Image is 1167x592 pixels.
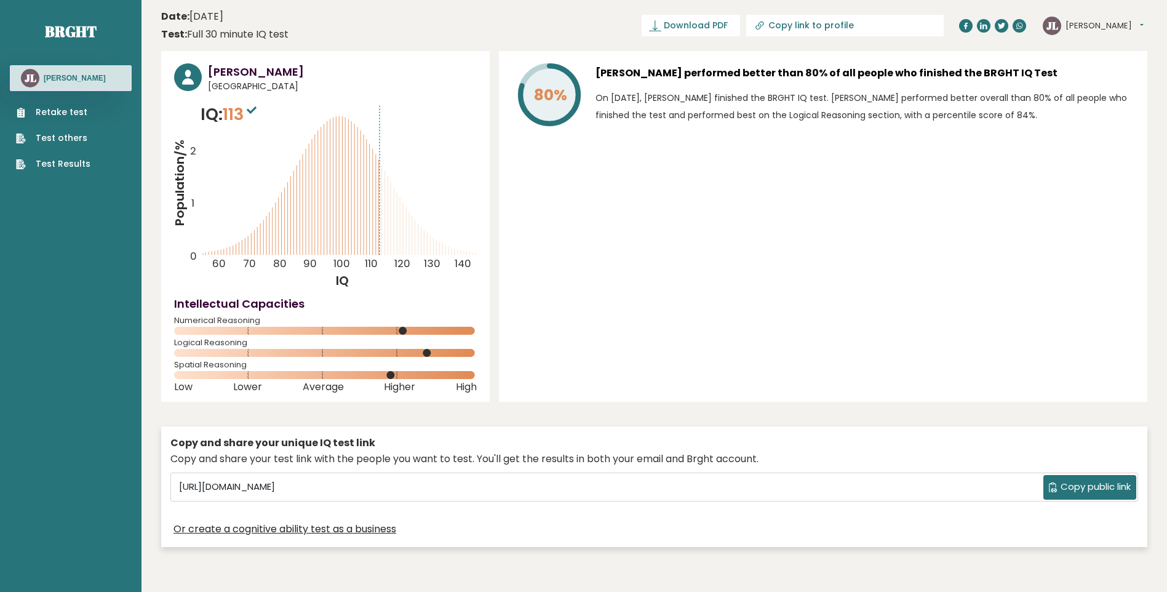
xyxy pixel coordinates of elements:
[190,249,197,264] tspan: 0
[16,106,90,119] a: Retake test
[456,385,477,390] span: High
[174,340,477,345] span: Logical Reasoning
[595,63,1134,83] h3: [PERSON_NAME] performed better than 80% of all people who finished the BRGHT IQ Test
[170,436,1138,450] div: Copy and share your unique IQ test link
[1046,18,1058,32] text: JL
[303,385,344,390] span: Average
[161,9,223,24] time: [DATE]
[223,103,260,126] span: 113
[161,27,187,41] b: Test:
[534,84,567,106] tspan: 80%
[208,80,477,93] span: [GEOGRAPHIC_DATA]
[208,63,477,80] h3: [PERSON_NAME]
[424,257,441,271] tspan: 130
[25,71,36,85] text: JL
[333,257,350,271] tspan: 100
[642,15,740,36] a: Download PDF
[273,257,287,271] tspan: 80
[455,257,472,271] tspan: 140
[336,272,349,289] tspan: IQ
[191,196,194,210] tspan: 1
[365,257,378,271] tspan: 110
[303,257,317,271] tspan: 90
[243,257,256,271] tspan: 70
[212,257,226,271] tspan: 60
[161,9,189,23] b: Date:
[173,522,396,537] a: Or create a cognitive ability test as a business
[1061,480,1131,494] span: Copy public link
[174,362,477,367] span: Spatial Reasoning
[45,22,97,41] a: Brght
[664,19,728,32] span: Download PDF
[16,158,90,170] a: Test Results
[170,452,1138,466] div: Copy and share your test link with the people you want to test. You'll get the results in both yo...
[174,295,477,312] h4: Intellectual Capacities
[233,385,262,390] span: Lower
[171,140,188,226] tspan: Population/%
[161,27,289,42] div: Full 30 minute IQ test
[174,385,193,390] span: Low
[394,257,410,271] tspan: 120
[44,73,106,83] h3: [PERSON_NAME]
[201,102,260,127] p: IQ:
[190,143,196,158] tspan: 2
[384,385,415,390] span: Higher
[595,89,1134,124] p: On [DATE], [PERSON_NAME] finished the BRGHT IQ test. [PERSON_NAME] performed better overall than ...
[174,318,477,323] span: Numerical Reasoning
[1043,475,1136,500] button: Copy public link
[1065,20,1144,32] button: [PERSON_NAME]
[16,132,90,145] a: Test others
